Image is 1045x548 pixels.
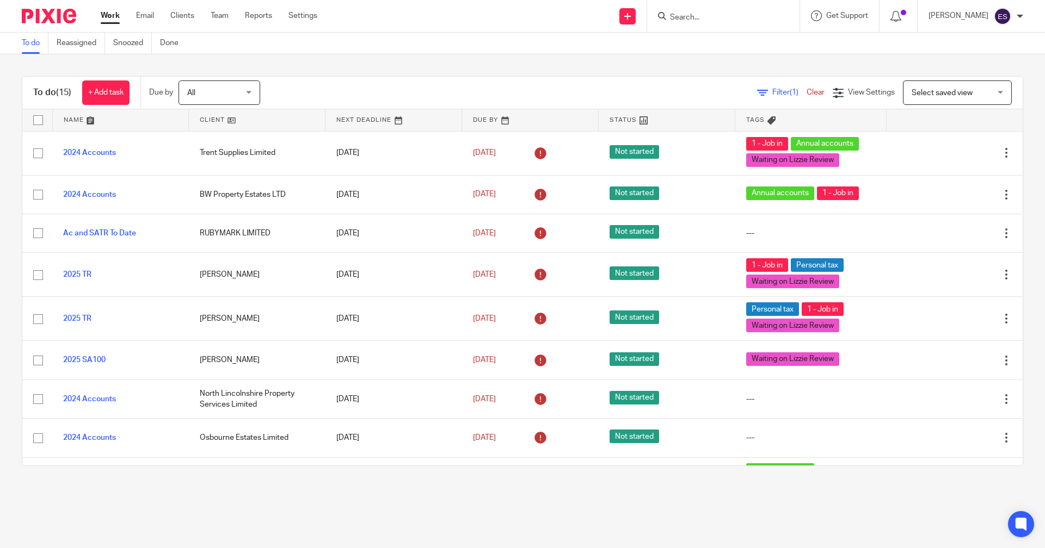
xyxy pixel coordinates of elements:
[912,89,973,97] span: Select saved view
[826,12,868,20] span: Get Support
[610,186,659,200] span: Not started
[288,10,317,21] a: Settings
[325,175,462,214] td: [DATE]
[160,33,187,54] a: Done
[473,356,496,364] span: [DATE]
[189,297,325,341] td: [PERSON_NAME]
[63,271,91,278] a: 2025 TR
[746,432,875,443] div: ---
[746,153,839,167] span: Waiting on Lizzie Review
[63,395,116,403] a: 2024 Accounts
[802,302,844,316] span: 1 - Job in
[473,395,496,403] span: [DATE]
[817,186,859,200] span: 1 - Job in
[610,352,659,366] span: Not started
[791,258,844,272] span: Personal tax
[189,457,325,501] td: Ultimate Property Holdings Limited
[746,258,788,272] span: 1 - Job in
[325,214,462,252] td: [DATE]
[746,319,839,332] span: Waiting on Lizzie Review
[848,89,895,96] span: View Settings
[929,10,988,21] p: [PERSON_NAME]
[149,87,173,98] p: Due by
[746,275,839,288] span: Waiting on Lizzie Review
[473,229,496,237] span: [DATE]
[187,89,195,97] span: All
[610,266,659,280] span: Not started
[807,89,825,96] a: Clear
[473,434,496,441] span: [DATE]
[473,191,496,198] span: [DATE]
[57,33,105,54] a: Reassigned
[63,315,91,322] a: 2025 TR
[22,9,76,23] img: Pixie
[63,191,116,198] a: 2024 Accounts
[189,253,325,297] td: [PERSON_NAME]
[33,87,71,98] h1: To do
[189,419,325,457] td: Osbourne Estates Limited
[610,310,659,324] span: Not started
[746,117,765,123] span: Tags
[610,429,659,443] span: Not started
[610,391,659,404] span: Not started
[610,145,659,159] span: Not started
[669,13,767,23] input: Search
[82,80,130,105] a: + Add task
[63,356,106,364] a: 2025 SA100
[170,10,194,21] a: Clients
[746,463,814,477] span: Annual accounts
[56,88,71,97] span: (15)
[325,253,462,297] td: [DATE]
[211,10,229,21] a: Team
[746,186,814,200] span: Annual accounts
[746,302,799,316] span: Personal tax
[189,131,325,175] td: Trent Supplies Limited
[325,297,462,341] td: [DATE]
[189,341,325,379] td: [PERSON_NAME]
[189,379,325,418] td: North Lincolnshire Property Services Limited
[101,10,120,21] a: Work
[473,149,496,157] span: [DATE]
[22,33,48,54] a: To do
[63,434,116,441] a: 2024 Accounts
[136,10,154,21] a: Email
[245,10,272,21] a: Reports
[746,394,875,404] div: ---
[746,137,788,151] span: 1 - Job in
[772,89,807,96] span: Filter
[189,214,325,252] td: RUBYMARK LIMITED
[325,131,462,175] td: [DATE]
[746,352,839,366] span: Waiting on Lizzie Review
[325,457,462,501] td: [DATE]
[325,341,462,379] td: [DATE]
[746,228,875,239] div: ---
[63,229,136,237] a: Ac and SATR To Date
[791,137,859,151] span: Annual accounts
[325,419,462,457] td: [DATE]
[189,175,325,214] td: BW Property Estates LTD
[610,225,659,239] span: Not started
[790,89,798,96] span: (1)
[994,8,1011,25] img: svg%3E
[473,271,496,278] span: [DATE]
[473,315,496,322] span: [DATE]
[113,33,152,54] a: Snoozed
[63,149,116,157] a: 2024 Accounts
[325,379,462,418] td: [DATE]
